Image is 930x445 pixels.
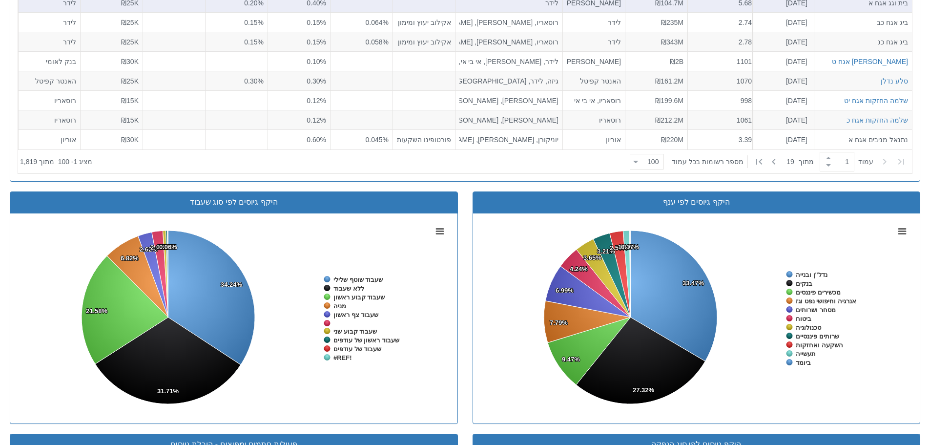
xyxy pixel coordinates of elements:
[272,115,326,125] div: 0.12%
[567,76,621,85] div: האנטר קפיטל
[692,76,752,85] div: 1070
[397,37,451,46] div: אקילוב יעוץ ומימון
[221,281,243,288] tspan: 34.24%
[209,17,264,27] div: 0.15%
[610,244,628,252] tspan: 2.50%
[796,341,843,349] tspan: השקעה ואחזקות
[567,115,621,125] div: רוסאריו
[655,77,683,85] span: ₪161.2M
[333,345,382,353] tspan: שעבוד של עודפים
[459,37,558,46] div: רוסאריו, [PERSON_NAME], [PERSON_NAME], יוניקורן, אקסימוס, קומפאס רוז, אלפא ביתא
[333,285,364,292] tspan: ללא שעבוד
[847,115,908,125] button: שלמה החזקות אגח כ
[333,337,400,344] tspan: שעבוד ראשון של עודפים
[832,56,908,66] button: [PERSON_NAME] אגח ט
[756,37,807,46] div: [DATE]
[670,57,683,65] span: ₪2B
[22,95,76,105] div: רוסאריו
[397,17,451,27] div: אקילוב יעוץ ומימון
[121,96,139,104] span: ₪15K
[22,115,76,125] div: רוסאריו
[121,38,139,45] span: ₪25K
[597,248,615,255] tspan: 3.21%
[692,115,752,125] div: 1061
[692,95,752,105] div: 998
[618,243,636,251] tspan: 1.19%
[692,37,752,46] div: 2.78
[159,243,177,251] tspan: 0.06%
[334,17,389,27] div: 0.064%
[20,151,92,172] div: ‏מציג 1 - 100 ‏ מתוך 1,819
[22,17,76,27] div: לידר
[272,37,326,46] div: 0.15%
[459,115,558,125] div: [PERSON_NAME], [PERSON_NAME], יוניקורן, קומפאס רוז, [PERSON_NAME]
[567,37,621,46] div: לידר
[796,306,836,314] tspan: מסחר ושרותים
[570,265,588,273] tspan: 4.24%
[22,56,76,66] div: בנק לאומי
[22,76,76,85] div: האנטר קפיטל
[272,76,326,85] div: 0.30%
[209,37,264,46] div: 0.15%
[661,18,683,26] span: ₪235M
[567,135,621,145] div: אוריון
[209,76,264,85] div: 0.30%
[121,116,139,124] span: ₪15K
[881,76,908,85] div: סלע נדלן
[621,243,639,251] tspan: 0.17%
[692,135,752,145] div: 3.39
[333,302,346,310] tspan: מניה
[796,315,811,322] tspan: ביטוח
[786,157,799,167] span: 19
[121,136,139,144] span: ₪30K
[692,17,752,27] div: 2.74
[86,307,108,315] tspan: 21.58%
[583,254,601,261] tspan: 3.65%
[844,95,908,105] button: שלמה החזקות אגח יט
[272,56,326,66] div: 0.10%
[272,95,326,105] div: 0.12%
[22,135,76,145] div: אוריון
[121,18,139,26] span: ₪25K
[626,151,910,172] div: ‏ מתוך
[672,157,744,167] span: ‏מספר רשומות בכל עמוד
[556,287,574,294] tspan: 6.99%
[796,333,840,340] tspan: שרותים פיננסיים
[567,95,621,105] div: רוסאריו, אי בי אי
[480,197,913,208] div: היקף גיוסים לפי ענף
[159,243,177,251] tspan: 0.10%
[459,56,558,66] div: לידר, [PERSON_NAME], אי בי אי, דיסקונט, [PERSON_NAME], [PERSON_NAME], אקטיב
[756,17,807,27] div: [DATE]
[818,135,908,145] div: נתנאל מניבים אגח א
[150,244,168,251] tspan: 2.06%
[655,96,683,104] span: ₪199.6M
[140,246,158,253] tspan: 2.62%
[333,328,377,335] tspan: שעבוד קבוע שני
[121,57,139,65] span: ₪30K
[272,135,326,145] div: 0.60%
[661,38,683,45] span: ₪343M
[756,115,807,125] div: [DATE]
[562,356,580,363] tspan: 9.47%
[334,37,389,46] div: 0.058%
[459,95,558,105] div: [PERSON_NAME], [PERSON_NAME], יוניקורן, קומפאס רוז, [PERSON_NAME]
[459,17,558,27] div: רוסאריו, [PERSON_NAME], [PERSON_NAME], יוניקורן, אקסימוס, קומפאס רוז, אלפא ביתא
[550,319,568,326] tspan: 7.79%
[655,116,683,124] span: ₪212.2M
[333,294,385,301] tspan: שעבוד קבוע ראשון
[796,324,822,331] tspan: טכנולוגיה
[692,56,752,66] div: 1101
[796,297,856,305] tspan: אנרגיה וחיפושי נפט וגז
[121,254,139,262] tspan: 6.82%
[796,289,841,296] tspan: מכשירים פיננסים
[156,243,174,251] tspan: 0.56%
[756,76,807,85] div: [DATE]
[158,243,176,251] tspan: 0.26%
[682,279,704,287] tspan: 33.47%
[756,95,807,105] div: [DATE]
[756,135,807,145] div: [DATE]
[796,280,812,287] tspan: בנקים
